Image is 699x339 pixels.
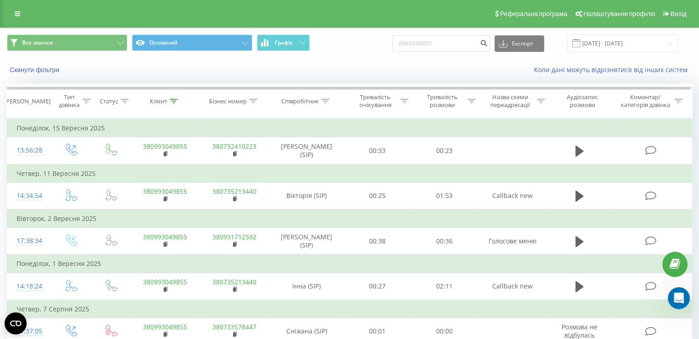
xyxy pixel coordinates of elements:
div: 14:34:54 [17,187,41,205]
a: 380735213440 [212,187,256,196]
td: Четвер, 11 Вересня 2025 [7,164,692,183]
div: Тривалість очікування [352,93,398,109]
div: 14:18:24 [17,277,41,295]
div: Статус [100,97,118,105]
div: Аудіозапис розмови [556,93,609,109]
div: Співробітник [281,97,319,105]
td: 00:36 [411,228,477,255]
td: [PERSON_NAME] (SIP) [269,228,344,255]
a: 380993049855 [143,187,187,196]
a: 380993049855 [143,232,187,241]
button: Скинути фільтри [7,66,64,74]
div: Тривалість розмови [419,93,465,109]
a: 380993049855 [143,277,187,286]
td: Інна (SIP) [269,273,344,300]
span: Все звонки [22,39,53,46]
span: Графік [275,40,293,46]
td: Понеділок, 1 Вересня 2025 [7,254,692,273]
span: Вихід [671,10,687,17]
td: Голосове меню [477,228,547,255]
td: 00:38 [344,228,411,255]
iframe: Intercom live chat [668,287,690,309]
a: 380993049855 [143,322,187,331]
td: Callback new [477,182,547,209]
button: Open CMP widget [5,312,27,334]
a: 380732410223 [212,142,256,151]
a: 380931712592 [212,232,256,241]
span: Реферальна програма [500,10,568,17]
div: Назва схеми переадресації [486,93,534,109]
div: Коментар/категорія дзвінка [618,93,672,109]
span: Налаштування профілю [583,10,655,17]
button: Експорт [494,35,544,52]
td: Вівторок, 2 Вересня 2025 [7,209,692,228]
td: Четвер, 7 Серпня 2025 [7,300,692,318]
td: 01:53 [411,182,477,209]
td: Callback new [477,273,547,300]
div: 13:56:28 [17,141,41,159]
td: [PERSON_NAME] (SIP) [269,137,344,164]
td: 02:11 [411,273,477,300]
td: Понеділок, 15 Вересня 2025 [7,119,692,137]
a: 380993049855 [143,142,187,151]
div: Тип дзвінка [58,93,80,109]
div: 17:38:34 [17,232,41,250]
button: Графік [257,34,310,51]
a: 380735213440 [212,277,256,286]
td: 00:23 [411,137,477,164]
td: 00:25 [344,182,411,209]
button: Основний [132,34,252,51]
a: Коли дані можуть відрізнятися вiд інших систем [534,65,692,74]
a: 380733578447 [212,322,256,331]
div: Клієнт [150,97,167,105]
div: Бізнес номер [209,97,247,105]
td: 00:27 [344,273,411,300]
td: Вікторія (SIP) [269,182,344,209]
div: [PERSON_NAME] [4,97,51,105]
input: Пошук за номером [392,35,490,52]
button: Все звонки [7,34,127,51]
td: 00:33 [344,137,411,164]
